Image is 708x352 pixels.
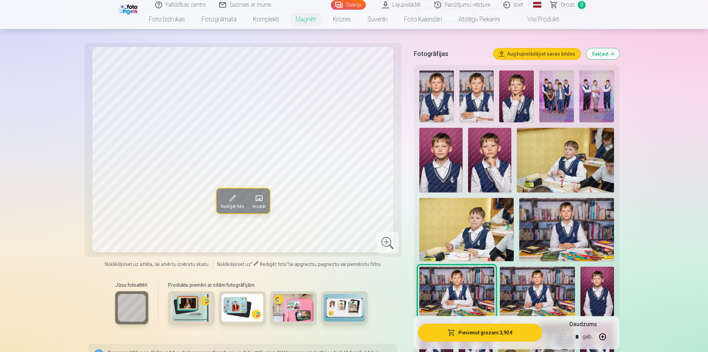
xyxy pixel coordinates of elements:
span: 0 [578,1,586,9]
div: gab. [583,329,593,345]
button: Augšupielādējiet savas bildes [493,48,581,59]
h6: Jūsu fotoattēli [115,282,148,288]
a: Fotogrāmata [193,10,245,29]
a: Visi produkti [508,10,568,29]
span: Rediģēt foto [260,261,287,267]
span: lai apgrieztu, pagrieztu vai piemērotu filtru [289,261,381,267]
a: Atslēgu piekariņi [450,10,508,29]
span: Aizstāt [252,204,265,209]
button: Pievienot grozam:3,90 € [418,324,542,342]
span: Noklikšķiniet uz [217,261,251,267]
span: Noklikšķiniet uz attēla, lai atvērtu izvērstu skatu [105,261,208,268]
a: Magnēti [287,10,325,29]
a: Foto izdrukas [141,10,193,29]
a: Komplekti [245,10,287,29]
a: Suvenīri [359,10,396,29]
button: Aizstāt [248,189,269,213]
h5: Fotogrāfijas [414,49,488,59]
h6: Produktu piemēri ar citām fotogrāfijām [165,282,371,288]
a: Krūzes [325,10,359,29]
span: " [251,261,253,267]
h5: Daudzums [569,320,597,329]
span: Grozs [561,1,575,9]
a: Foto kalendāri [396,10,450,29]
button: Rediģēt foto [216,189,248,213]
img: /fa1 [118,3,139,15]
span: Rediģēt foto [220,204,243,209]
span: " [287,261,289,267]
button: Sakļaut [586,48,619,59]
